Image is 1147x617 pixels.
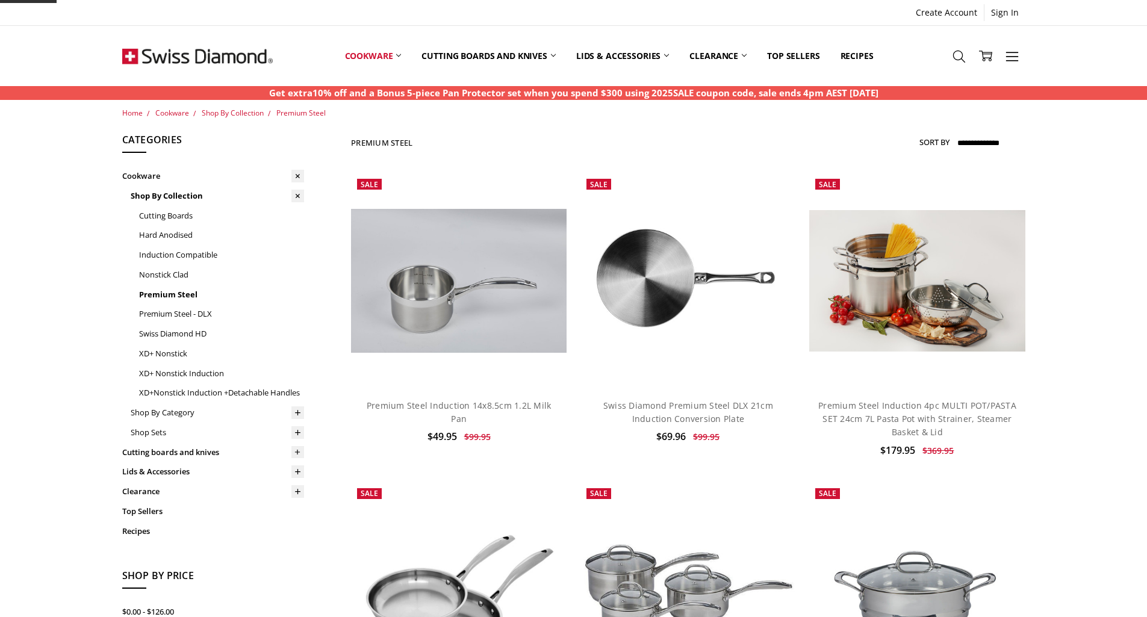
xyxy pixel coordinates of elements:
[139,285,304,305] a: Premium Steel
[139,364,304,383] a: XD+ Nonstick Induction
[361,179,378,190] span: Sale
[139,245,304,265] a: Induction Compatible
[566,29,679,82] a: Lids & Accessories
[139,206,304,226] a: Cutting Boards
[984,4,1025,21] a: Sign In
[122,568,304,589] h5: Shop By Price
[122,442,304,462] a: Cutting boards and knives
[819,179,836,190] span: Sale
[656,430,686,443] span: $69.96
[122,166,304,186] a: Cookware
[693,431,720,442] span: $99.95
[823,352,1012,375] a: Add to Cart
[202,108,264,118] a: Shop By Collection
[679,29,757,82] a: Clearance
[139,344,304,364] a: XD+ Nonstick
[139,265,304,285] a: Nonstick Clad
[131,423,304,442] a: Shop Sets
[139,324,304,344] a: Swiss Diamond HD
[351,209,567,353] img: Premium Steel Induction 14x8.5cm 1.2L Milk Pan
[922,445,954,456] span: $369.95
[155,108,189,118] a: Cookware
[351,138,412,147] h1: Premium Steel
[590,488,608,498] span: Sale
[809,210,1025,352] img: Premium Steel Induction 4pc MULTI POT/PASTA SET 24cm 7L Pasta Pot with Strainer, Steamer Basket &...
[365,352,553,375] a: Add to Cart
[139,383,304,403] a: XD+Nonstick Induction +Detachable Handles
[830,29,884,82] a: Recipes
[131,403,304,423] a: Shop By Category
[594,352,782,375] a: Add to Cart
[361,488,378,498] span: Sale
[919,132,950,152] label: Sort By
[131,186,304,206] a: Shop By Collection
[367,400,552,424] a: Premium Steel Induction 14x8.5cm 1.2L Milk Pan
[880,444,915,457] span: $179.95
[590,179,608,190] span: Sale
[122,108,143,118] a: Home
[818,400,1016,438] a: Premium Steel Induction 4pc MULTI POT/PASTA SET 24cm 7L Pasta Pot with Strainer, Steamer Basket &...
[427,430,457,443] span: $49.95
[122,132,304,153] h5: Categories
[809,173,1025,388] a: Premium Steel Induction 4pc MULTI POT/PASTA SET 24cm 7L Pasta Pot with Strainer, Steamer Basket &...
[276,108,326,118] a: Premium Steel
[122,482,304,501] a: Clearance
[351,173,567,388] a: Premium Steel Induction 14x8.5cm 1.2L Milk Pan
[335,29,412,82] a: Cookware
[269,86,878,100] p: Get extra10% off and a Bonus 5-piece Pan Protector set when you spend $300 using 2025SALE coupon ...
[139,225,304,245] a: Hard Anodised
[909,4,984,21] a: Create Account
[757,29,830,82] a: Top Sellers
[819,488,836,498] span: Sale
[139,304,304,324] a: Premium Steel - DLX
[122,462,304,482] a: Lids & Accessories
[603,400,773,424] a: Swiss Diamond Premium Steel DLX 21cm Induction Conversion Plate
[464,431,491,442] span: $99.95
[122,501,304,521] a: Top Sellers
[411,29,566,82] a: Cutting boards and knives
[122,521,304,541] a: Recipes
[122,26,273,86] img: Free Shipping On Every Order
[580,173,796,388] img: Swiss Diamond Premium Steel DLX 21cm Induction Conversion Plate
